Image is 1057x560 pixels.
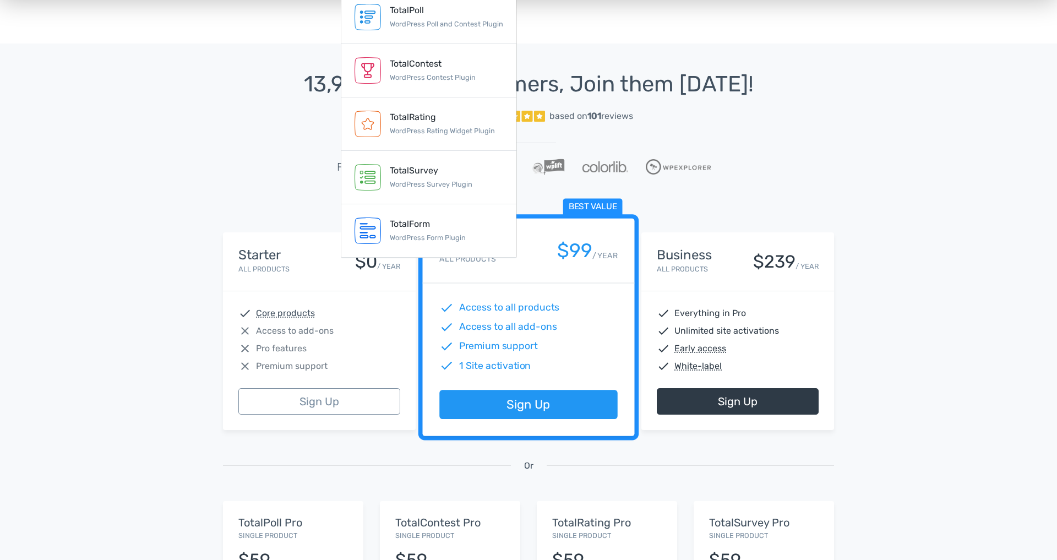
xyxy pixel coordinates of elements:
a: Sign Up [657,388,819,415]
img: TotalSurvey [355,164,381,191]
a: TotalForm WordPress Form Plugin [341,204,516,258]
img: TotalForm [355,218,381,244]
div: $99 [557,240,592,262]
span: Access to all products [459,301,560,315]
small: WordPress Contest Plugin [390,73,476,81]
h5: TotalRating Pro [552,516,662,529]
img: WPExplorer [646,159,711,175]
h5: Featured in [337,161,394,173]
small: WordPress Rating Widget Plugin [390,127,495,135]
div: TotalContest [390,57,476,70]
span: Or [524,459,533,472]
a: TotalContest WordPress Contest Plugin [341,44,516,97]
small: All Products [439,254,495,264]
span: check [238,307,252,320]
img: TotalRating [355,111,381,137]
img: TotalPoll [355,4,381,30]
span: check [657,307,670,320]
h5: TotalSurvey Pro [709,516,819,529]
h4: Starter [238,248,290,262]
span: check [657,324,670,338]
a: Sign Up [238,388,400,415]
small: Single Product [709,531,768,540]
small: / YEAR [796,261,819,271]
span: Premium support [459,339,538,354]
div: based on reviews [549,110,633,123]
small: Single Product [552,531,611,540]
a: Sign Up [439,390,617,420]
span: close [238,324,252,338]
span: check [439,358,454,373]
span: close [238,360,252,373]
abbr: White-label [674,360,722,373]
img: TotalContest [355,57,381,84]
span: 1 Site activation [459,358,531,373]
small: WordPress Form Plugin [390,233,466,242]
img: WPLift [532,159,565,175]
div: $0 [355,252,377,271]
span: Everything in Pro [674,307,746,320]
small: WordPress Poll and Contest Plugin [390,20,503,28]
abbr: Early access [674,342,726,355]
div: TotalRating [390,111,495,124]
a: Excellent 5/5 based on101reviews [223,105,834,127]
span: Access to add-ons [256,324,334,338]
div: TotalSurvey [390,164,472,177]
h5: TotalPoll Pro [238,516,348,529]
abbr: Core products [256,307,315,320]
img: Colorlib [582,161,628,172]
span: Unlimited site activations [674,324,779,338]
div: TotalForm [390,218,466,231]
strong: 101 [587,111,601,121]
span: check [657,360,670,373]
a: TotalSurvey WordPress Survey Plugin [341,151,516,204]
div: $239 [753,252,796,271]
a: TotalRating WordPress Rating Widget Plugin [341,97,516,151]
span: check [439,320,454,334]
span: check [439,301,454,315]
small: / YEAR [592,250,618,262]
small: All Products [238,265,290,273]
span: check [439,339,454,354]
span: close [238,342,252,355]
small: / YEAR [377,261,400,271]
span: Premium support [256,360,328,373]
small: Single Product [238,531,297,540]
small: All Products [657,265,708,273]
span: check [657,342,670,355]
h4: Business [657,248,712,262]
small: Single Product [395,531,454,540]
span: Access to all add-ons [459,320,557,334]
h1: 13,945 Happy Customers, Join them [DATE]! [223,72,834,96]
span: Best value [563,199,623,216]
h5: TotalContest Pro [395,516,505,529]
span: Pro features [256,342,307,355]
div: TotalPoll [390,4,503,17]
small: WordPress Survey Plugin [390,180,472,188]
